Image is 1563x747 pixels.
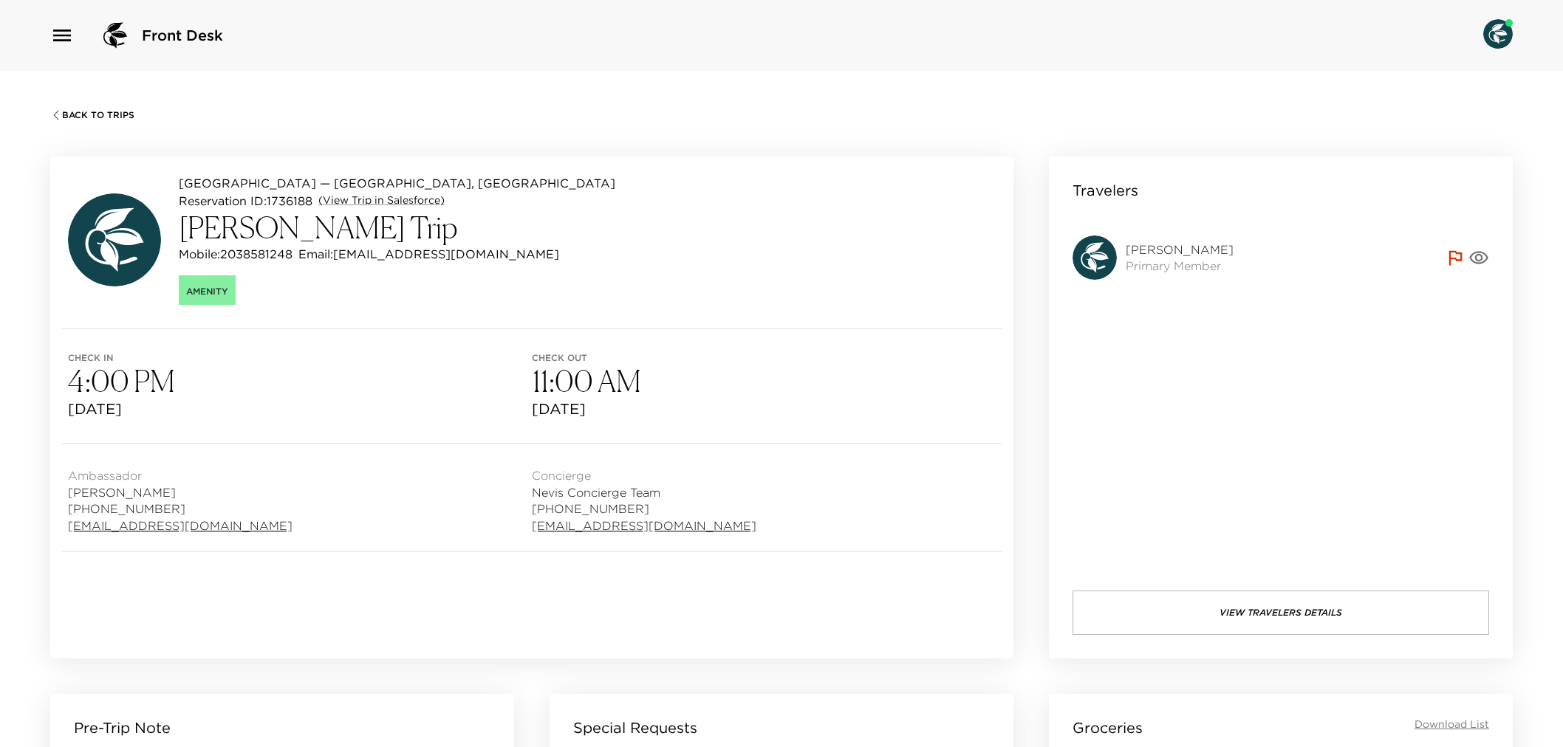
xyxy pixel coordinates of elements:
[298,245,559,263] p: Email: [EMAIL_ADDRESS][DOMAIN_NAME]
[68,484,293,500] span: [PERSON_NAME]
[179,174,615,192] p: [GEOGRAPHIC_DATA] — [GEOGRAPHIC_DATA], [GEOGRAPHIC_DATA]
[62,110,134,120] span: Back To Trips
[1073,180,1138,201] p: Travelers
[573,717,697,738] p: Special Requests
[74,717,171,738] p: Pre-Trip Note
[1073,717,1143,738] p: Groceries
[142,25,223,46] span: Front Desk
[532,484,756,500] span: Nevis Concierge Team
[532,467,756,483] span: Concierge
[68,193,161,286] img: avatar.4afec266560d411620d96f9f038fe73f.svg
[179,245,293,263] p: Mobile: 2038581248
[50,109,134,121] button: Back To Trips
[98,18,133,53] img: logo
[1483,19,1513,49] img: User
[68,399,532,419] span: [DATE]
[186,286,228,297] span: Amenity
[1073,591,1489,635] button: View Travelers Details
[532,517,756,534] a: [EMAIL_ADDRESS][DOMAIN_NAME]
[68,467,293,483] span: Ambassador
[179,192,312,210] p: Reservation ID: 1736188
[1126,241,1234,258] span: [PERSON_NAME]
[318,193,445,208] a: (View Trip in Salesforce)
[1073,235,1117,280] img: avatar.4afec266560d411620d96f9f038fe73f.svg
[532,399,996,419] span: [DATE]
[68,353,532,363] span: Check in
[68,363,532,399] h3: 4:00 PM
[532,500,756,517] span: [PHONE_NUMBER]
[68,500,293,517] span: [PHONE_NUMBER]
[532,353,996,363] span: Check out
[532,363,996,399] h3: 11:00 AM
[68,517,293,534] a: [EMAIL_ADDRESS][DOMAIN_NAME]
[1126,258,1234,274] span: Primary Member
[179,210,615,245] h3: [PERSON_NAME] Trip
